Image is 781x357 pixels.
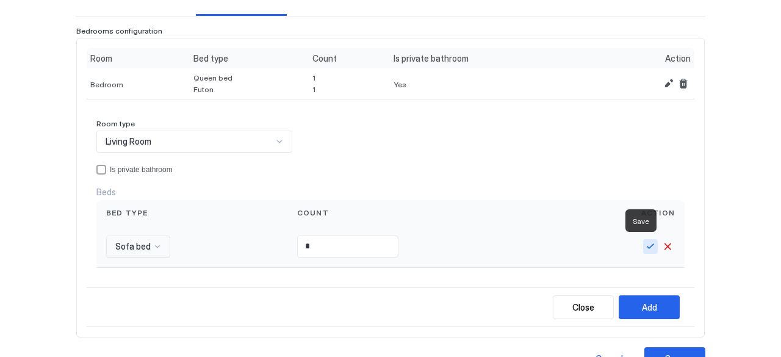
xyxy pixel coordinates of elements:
span: Action [641,207,675,218]
div: Close [572,301,594,314]
span: Bedrooms configuration [76,26,162,35]
button: Remove [676,76,691,91]
span: Futon [193,85,232,94]
button: Save [643,239,658,254]
span: Save [633,217,649,226]
span: 1 [312,85,315,94]
span: Action [665,53,691,64]
span: Room [90,53,112,64]
span: Sofa bed [115,241,151,252]
span: Is private bathroom [394,53,469,64]
span: Beds [96,187,116,198]
span: Living Room [106,136,151,147]
span: Queen bed [193,73,232,82]
button: Add [619,295,680,319]
div: Add [642,301,657,314]
div: privateBathroom [96,165,685,175]
div: Is private bathroom [110,165,685,174]
span: Bed type [106,207,148,218]
button: Edit [661,76,676,91]
span: Room type [96,119,135,128]
span: Count [312,53,337,64]
span: 1 [312,73,315,82]
input: Input Field [298,236,398,257]
iframe: Intercom live chat [12,316,41,345]
span: Bedroom [90,80,123,89]
button: Close [553,295,614,319]
span: Bed type [193,53,228,64]
button: Cancel [660,239,675,254]
span: Count [297,207,329,218]
span: Yes [394,80,406,89]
